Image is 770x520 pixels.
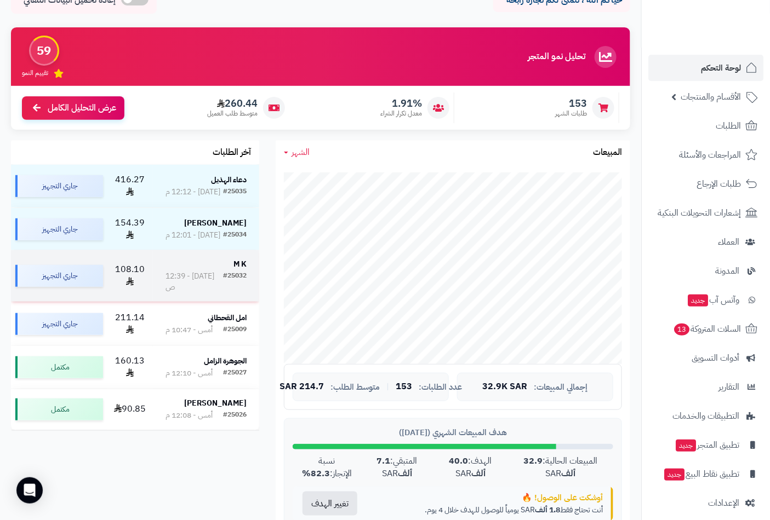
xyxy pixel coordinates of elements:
[107,389,153,430] td: 90.85
[648,374,763,400] a: التقارير
[648,316,763,342] a: السلات المتروكة13
[507,455,613,480] div: المبيعات الحالية: SAR
[166,410,213,421] div: أمس - 12:08 م
[204,355,247,367] strong: الجوهرة الزامل
[648,142,763,168] a: المراجعات والأسئلة
[380,109,422,118] span: معدل تكرار الشراء
[433,455,507,480] div: الهدف: SAR
[166,230,220,241] div: [DATE] - 12:01 م
[208,312,247,323] strong: امل القحطاني
[303,492,357,516] button: تغيير الهدف
[166,271,224,293] div: [DATE] - 12:39 ص
[648,287,763,313] a: وآتس آبجديد
[233,258,247,270] strong: M K
[535,504,560,516] strong: 1.8 ألف
[676,440,696,452] span: جديد
[302,467,330,480] strong: 82.3%
[375,505,603,516] p: أنت تحتاج فقط SAR يومياً للوصول للهدف خلال 4 يوم.
[658,205,741,221] span: إشعارات التحويلات البنكية
[15,398,103,420] div: مكتمل
[648,258,763,284] a: المدونة
[207,97,258,109] span: 260.44
[107,250,153,302] td: 108.10
[675,437,739,453] span: تطبيق المتجر
[330,383,380,392] span: متوسط الطلب:
[648,113,763,139] a: الطلبات
[380,97,422,109] span: 1.91%
[211,174,247,186] strong: دعاء الهذيل
[555,109,587,118] span: طلبات الشهر
[16,477,43,504] div: Open Intercom Messenger
[528,52,585,62] h3: تحليل نمو المتجر
[593,148,622,158] h3: المبيعات
[688,294,708,307] span: جديد
[292,146,310,159] span: الشهر
[534,383,588,392] span: إجمالي المبيعات:
[107,346,153,389] td: 160.13
[107,303,153,345] td: 211.14
[107,208,153,251] td: 154.39
[223,271,247,293] div: #25032
[648,229,763,255] a: العملاء
[715,263,739,279] span: المدونة
[673,321,741,337] span: السلات المتروكة
[184,397,247,409] strong: [PERSON_NAME]
[718,234,739,250] span: العملاء
[648,432,763,458] a: تطبيق المتجرجديد
[396,382,412,392] span: 153
[648,461,763,487] a: تطبيق نقاط البيعجديد
[15,356,103,378] div: مكتمل
[718,379,739,395] span: التقارير
[166,325,213,336] div: أمس - 10:47 م
[672,408,739,424] span: التطبيقات والخدمات
[648,345,763,371] a: أدوات التسويق
[419,383,462,392] span: عدد الطلبات:
[213,148,251,158] h3: آخر الطلبات
[648,403,763,429] a: التطبيقات والخدمات
[223,187,247,198] div: #25035
[223,325,247,336] div: #25009
[648,55,763,81] a: لوحة التحكم
[555,97,587,109] span: 153
[15,313,103,335] div: جاري التجهيز
[107,165,153,207] td: 416.27
[687,292,739,308] span: وآتس آب
[284,146,310,159] a: الشهر
[386,383,389,391] span: |
[207,109,258,118] span: متوسط طلب العميل
[648,490,763,516] a: الإعدادات
[184,217,247,229] strong: [PERSON_NAME]
[701,60,741,76] span: لوحة التحكم
[48,102,116,114] span: عرض التحليل الكامل
[361,455,433,480] div: المتبقي: SAR
[22,96,124,120] a: عرض التحليل الكامل
[663,466,739,482] span: تطبيق نقاط البيع
[716,118,741,134] span: الطلبات
[664,469,685,481] span: جديد
[681,89,741,105] span: الأقسام والمنتجات
[674,323,689,336] span: 13
[697,176,741,192] span: طلبات الإرجاع
[15,175,103,197] div: جاري التجهيز
[223,368,247,379] div: #25027
[449,454,486,480] strong: 40.0 ألف
[166,187,220,198] div: [DATE] - 12:12 م
[483,382,528,392] span: 32.9K SAR
[293,427,613,438] div: هدف المبيعات الشهري ([DATE])
[22,68,48,78] span: تقييم النمو
[708,495,739,511] span: الإعدادات
[679,147,741,163] span: المراجعات والأسئلة
[223,230,247,241] div: #25034
[377,454,412,480] strong: 7.1 ألف
[648,200,763,226] a: إشعارات التحويلات البنكية
[166,368,213,379] div: أمس - 12:10 م
[293,455,361,480] div: نسبة الإنجاز:
[280,382,324,392] span: 214.7 SAR
[15,265,103,287] div: جاري التجهيز
[692,350,739,366] span: أدوات التسويق
[15,218,103,240] div: جاري التجهيز
[375,492,603,504] div: أوشكت على الوصول! 🔥
[648,171,763,197] a: طلبات الإرجاع
[223,410,247,421] div: #25026
[523,454,575,480] strong: 32.9 ألف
